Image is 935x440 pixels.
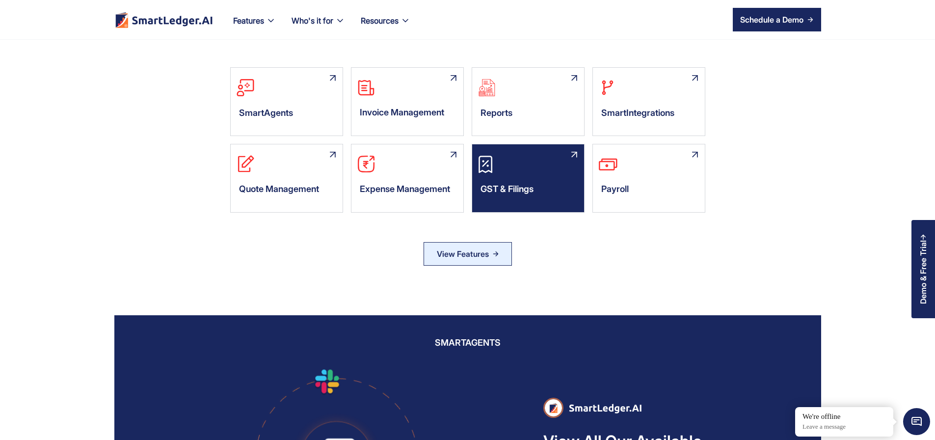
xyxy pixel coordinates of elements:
[361,14,399,27] div: Resources
[351,177,463,206] div: Expense Management
[593,177,705,206] div: Payroll
[543,393,642,423] img: logo
[231,154,255,174] img: quote
[351,100,463,130] div: Invoice Management
[802,423,886,431] p: Leave a message
[114,12,214,28] img: footer logo
[353,14,418,39] div: Resources
[351,67,464,136] a: invoice-outlineInvoice Managementei_arrow-up
[230,144,343,213] a: quoteQuote Managementei_arrow-up
[592,67,705,136] a: SLAI IntegrationsSmartIntegrationsei_arrow-up
[919,240,928,304] div: Demo & Free Trial
[439,68,463,93] img: ei_arrow-up
[292,14,333,27] div: Who's it for
[807,17,813,23] img: arrow right icon
[225,14,284,39] div: Features
[114,12,214,28] a: home
[560,68,584,93] img: ei_arrow-up
[472,101,584,130] div: Reports
[493,251,499,257] img: Arrow Right Blue
[903,408,930,435] span: Chat Widget
[230,67,343,136] a: SLAI Smart AgentSmartAgentsei_arrow-up
[435,335,501,351] div: smartagents
[472,177,584,206] div: GST & Filings
[593,154,617,174] img: Payroll-icon
[680,144,705,169] img: ei_arrow-up
[680,68,705,93] img: ei_arrow-up
[351,144,464,213] a: expenseExpense Managementei_arrow-up
[593,101,705,130] div: SmartIntegrations
[424,242,512,266] a: View Features
[231,78,255,98] img: SLAI Smart Agent
[740,14,803,26] div: Schedule a Demo
[231,177,343,206] div: Quote Management
[233,14,264,27] div: Features
[472,78,497,98] img: SLAI Reports
[472,154,497,174] img: receipt-tax
[318,144,343,169] img: ei_arrow-up
[593,78,617,98] img: SLAI Integrations
[284,14,353,39] div: Who's it for
[472,67,585,136] a: SLAI ReportsReportsei_arrow-up
[592,144,705,213] a: Payroll-iconPayrollei_arrow-up
[733,8,821,31] a: Schedule a Demo
[351,154,376,174] img: expense
[472,144,585,213] a: receipt-taxGST & Filingsei_arrow-up
[318,68,343,93] img: ei_arrow-up
[231,101,343,130] div: SmartAgents
[437,246,489,262] div: View Features
[802,412,886,422] div: We're offline
[351,78,376,97] img: invoice-outline
[307,361,346,401] img: slack
[560,144,584,169] img: ei_arrow-up
[439,144,463,169] img: ei_arrow-up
